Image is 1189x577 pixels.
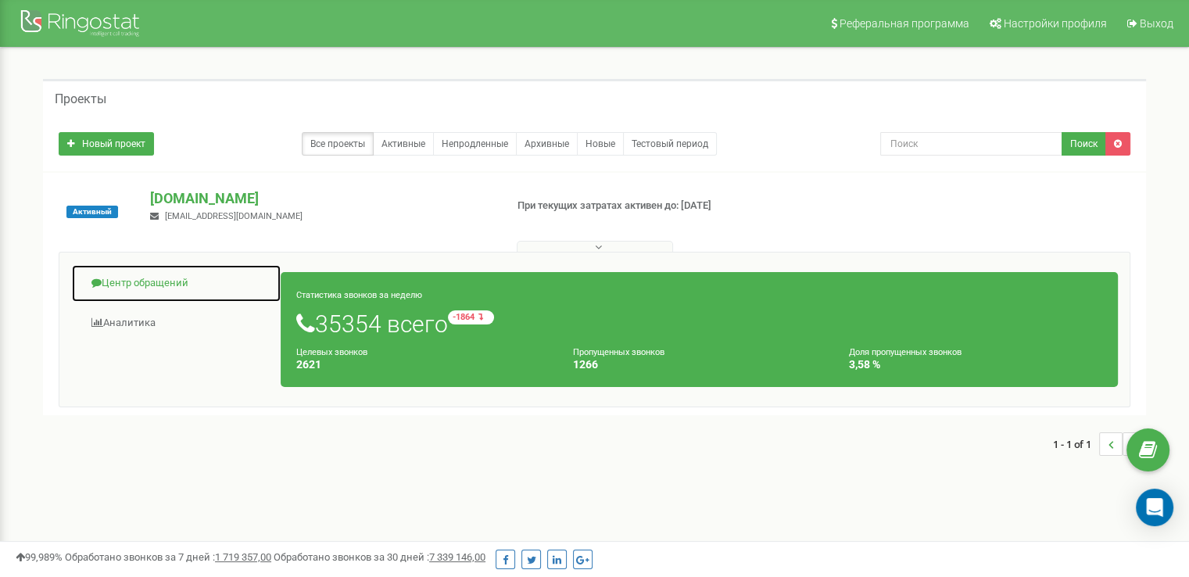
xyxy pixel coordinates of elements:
[302,132,374,156] a: Все проекты
[1053,432,1099,456] span: 1 - 1 of 1
[573,359,826,371] h4: 1266
[59,132,154,156] a: Новый проект
[518,199,768,213] p: При текущих затратах активен до: [DATE]
[16,551,63,563] span: 99,989%
[429,551,485,563] u: 7 339 146,00
[516,132,578,156] a: Архивные
[274,551,485,563] span: Обработано звонков за 30 дней :
[296,359,550,371] h4: 2621
[296,290,422,300] small: Статистика звонков за неделю
[150,188,492,209] p: [DOMAIN_NAME]
[1053,417,1146,471] nav: ...
[840,17,969,30] span: Реферальная программа
[573,347,664,357] small: Пропущенных звонков
[448,310,494,324] small: -1864
[71,264,281,303] a: Центр обращений
[1004,17,1107,30] span: Настройки профиля
[55,92,106,106] h5: Проекты
[433,132,517,156] a: Непродленные
[880,132,1062,156] input: Поиск
[1062,132,1106,156] button: Поиск
[71,304,281,342] a: Аналитика
[165,211,303,221] span: [EMAIL_ADDRESS][DOMAIN_NAME]
[66,206,118,218] span: Активный
[849,347,962,357] small: Доля пропущенных звонков
[65,551,271,563] span: Обработано звонков за 7 дней :
[373,132,434,156] a: Активные
[849,359,1102,371] h4: 3,58 %
[1140,17,1173,30] span: Выход
[577,132,624,156] a: Новые
[296,310,1102,337] h1: 35354 всего
[215,551,271,563] u: 1 719 357,00
[1136,489,1173,526] div: Open Intercom Messenger
[623,132,717,156] a: Тестовый период
[296,347,367,357] small: Целевых звонков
